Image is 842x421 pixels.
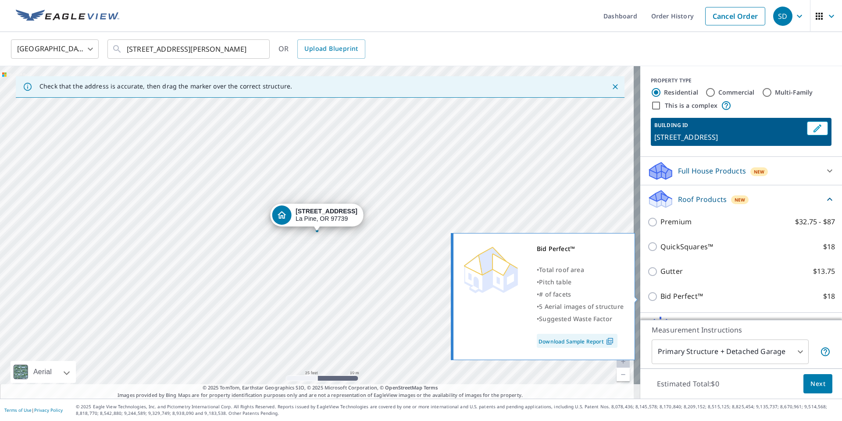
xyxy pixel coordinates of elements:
div: Aerial [11,361,76,383]
div: [GEOGRAPHIC_DATA] [11,37,99,61]
p: $18 [823,241,835,252]
p: BUILDING ID [654,121,688,129]
div: • [537,301,624,313]
span: Pitch table [539,278,571,286]
span: Total roof area [539,265,584,274]
div: • [537,288,624,301]
p: Full House Products [678,166,746,176]
p: Bid Perfect™ [660,291,703,302]
a: Upload Blueprint [297,39,365,59]
img: EV Logo [16,10,119,23]
a: Cancel Order [705,7,765,25]
button: Close [610,81,621,92]
div: La Pine, OR 97739 [296,208,357,223]
img: Pdf Icon [604,337,616,345]
p: $32.75 - $87 [795,216,835,227]
div: OR [278,39,365,59]
button: Next [803,374,832,394]
button: Edit building 1 [807,121,828,135]
strong: [STREET_ADDRESS] [296,208,357,215]
img: Premium [460,243,521,295]
span: New [754,168,765,175]
span: 5 Aerial images of structure [539,302,624,311]
a: Privacy Policy [34,407,63,413]
span: Next [810,379,825,389]
label: This is a complex [665,101,717,110]
label: Multi-Family [775,88,813,97]
div: Roof ProductsNew [647,189,835,209]
a: Terms of Use [4,407,32,413]
p: [STREET_ADDRESS] [654,132,803,142]
p: $13.75 [813,266,835,277]
div: • [537,313,624,325]
p: Roof Products [678,194,727,205]
div: PROPERTY TYPE [651,77,831,85]
p: $18 [823,291,835,302]
p: QuickSquares™ [660,241,713,252]
span: Your report will include the primary structure and a detached garage if one exists. [820,347,831,357]
a: OpenStreetMap [385,384,422,391]
span: # of facets [539,290,571,298]
div: Dropped pin, building 1, Residential property, 15471 Emerald Dr La Pine, OR 97739 [270,204,364,231]
div: Bid Perfect™ [537,243,624,255]
span: Upload Blueprint [304,43,358,54]
div: • [537,276,624,288]
p: Gutter [660,266,683,277]
div: Primary Structure + Detached Garage [652,340,809,364]
label: Commercial [718,88,755,97]
div: Solar ProductsNew [647,316,835,337]
p: Check that the address is accurate, then drag the marker over the correct structure. [39,82,292,90]
label: Residential [664,88,698,97]
div: • [537,264,624,276]
span: Suggested Waste Factor [539,315,612,323]
a: Terms [424,384,438,391]
p: | [4,407,63,413]
div: SD [773,7,792,26]
p: © 2025 Eagle View Technologies, Inc. and Pictometry International Corp. All Rights Reserved. Repo... [76,403,838,417]
div: Full House ProductsNew [647,160,835,181]
p: Measurement Instructions [652,325,831,335]
span: New [735,196,746,203]
a: Current Level 20, Zoom Out [617,368,630,381]
p: Estimated Total: $0 [650,374,726,393]
a: Download Sample Report [537,334,617,348]
span: © 2025 TomTom, Earthstar Geographics SIO, © 2025 Microsoft Corporation, © [203,384,438,392]
div: Aerial [31,361,54,383]
p: Premium [660,216,692,227]
input: Search by address or latitude-longitude [127,37,252,61]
